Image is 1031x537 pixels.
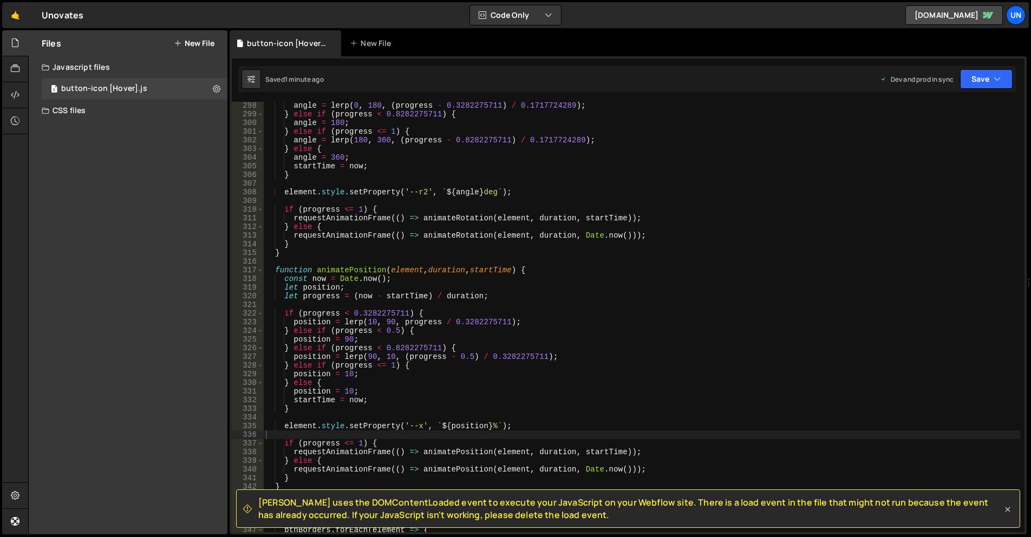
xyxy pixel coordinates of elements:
[232,257,264,266] div: 316
[232,465,264,474] div: 340
[29,100,227,121] div: CSS files
[232,335,264,344] div: 325
[232,396,264,404] div: 332
[232,197,264,205] div: 309
[232,171,264,179] div: 306
[232,387,264,396] div: 331
[232,344,264,352] div: 326
[61,84,147,94] div: button-icon [Hover].js
[232,188,264,197] div: 308
[265,75,324,84] div: Saved
[232,326,264,335] div: 324
[29,56,227,78] div: Javascript files
[232,283,264,292] div: 319
[232,119,264,127] div: 300
[905,5,1003,25] a: [DOMAIN_NAME]
[232,448,264,456] div: 338
[232,231,264,240] div: 313
[232,205,264,214] div: 310
[232,378,264,387] div: 330
[232,110,264,119] div: 299
[880,75,954,84] div: Dev and prod in sync
[232,101,264,110] div: 298
[232,456,264,465] div: 339
[232,474,264,482] div: 341
[247,38,328,49] div: button-icon [Hover].js
[51,86,57,94] span: 1
[232,162,264,171] div: 305
[232,404,264,413] div: 333
[232,361,264,370] div: 328
[960,69,1013,89] button: Save
[232,482,264,491] div: 342
[232,292,264,300] div: 320
[232,274,264,283] div: 318
[42,78,227,100] div: button-icon [Hover].js
[232,145,264,153] div: 303
[232,491,264,500] div: 343
[42,9,83,22] div: Unovates
[232,127,264,136] div: 301
[285,75,324,84] div: 1 minute ago
[232,500,264,508] div: 344
[232,517,264,526] div: 346
[232,422,264,430] div: 335
[232,309,264,318] div: 322
[232,352,264,361] div: 327
[232,266,264,274] div: 317
[232,439,264,448] div: 337
[232,413,264,422] div: 334
[1006,5,1026,25] a: Un
[232,136,264,145] div: 302
[350,38,395,49] div: New File
[232,222,264,231] div: 312
[232,153,264,162] div: 304
[470,5,561,25] button: Code Only
[232,300,264,309] div: 321
[232,240,264,248] div: 314
[232,248,264,257] div: 315
[232,318,264,326] div: 323
[232,508,264,517] div: 345
[232,214,264,222] div: 311
[174,39,214,48] button: New File
[258,496,1002,521] span: [PERSON_NAME] uses the DOMContentLoaded event to execute your JavaScript on your Webflow site. Th...
[232,370,264,378] div: 329
[232,179,264,188] div: 307
[2,2,29,28] a: 🤙
[42,37,61,49] h2: Files
[232,526,264,534] div: 347
[232,430,264,439] div: 336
